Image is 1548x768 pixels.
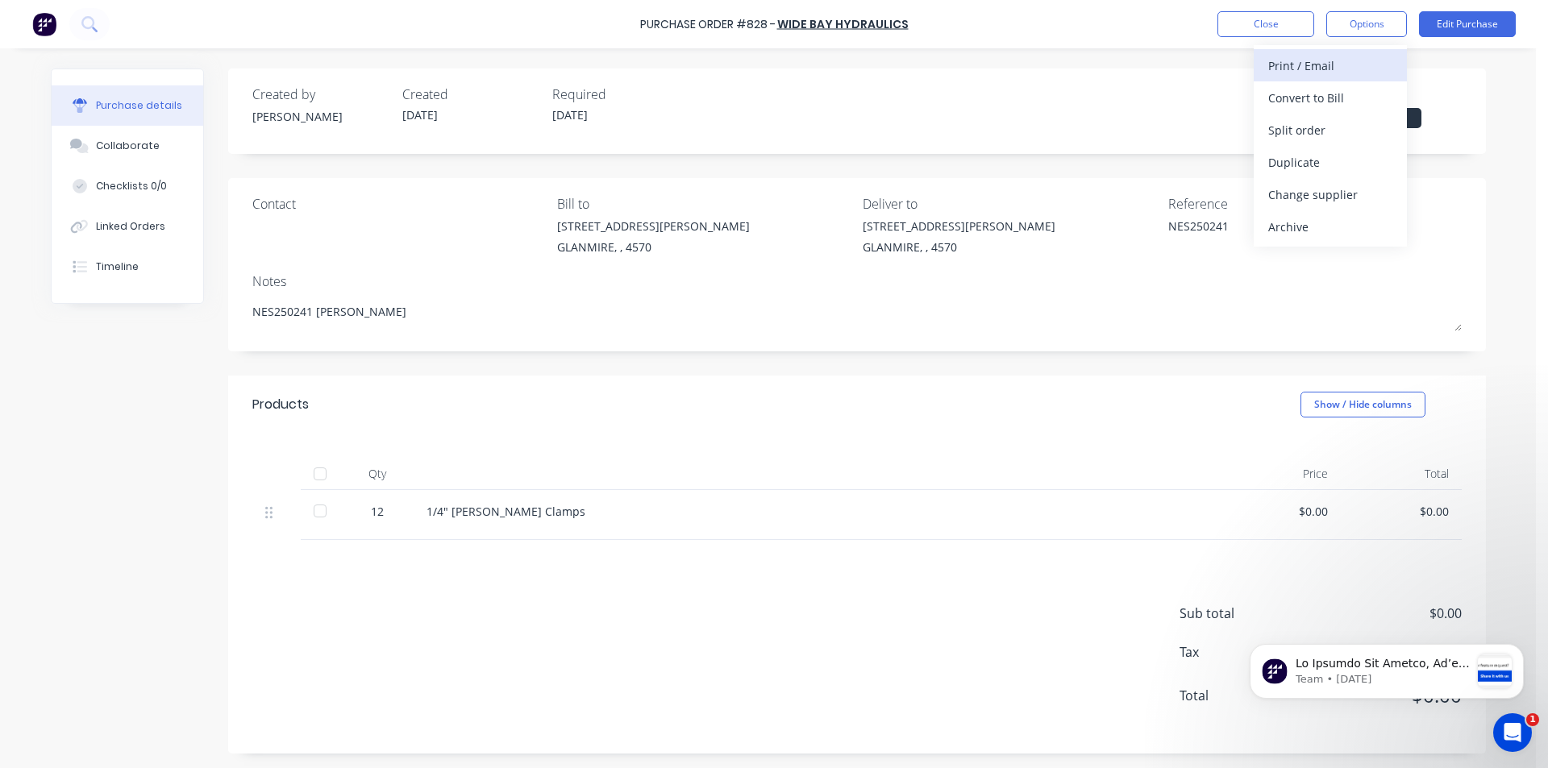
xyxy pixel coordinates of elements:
div: Created by [252,85,389,104]
div: Bill to [557,194,851,214]
button: Options [1326,11,1407,37]
div: Change supplier [1268,183,1392,206]
button: Purchase details [52,85,203,126]
button: Timeline [52,247,203,287]
button: Collaborate [52,126,203,166]
div: Duplicate [1268,151,1392,174]
div: [STREET_ADDRESS][PERSON_NAME] [863,218,1055,235]
span: Tax [1180,642,1300,662]
button: Close [1217,11,1314,37]
div: 1/4" [PERSON_NAME] Clamps [427,503,1207,520]
button: Checklists 0/0 [52,166,203,206]
div: Notes [252,272,1462,291]
div: Created [402,85,539,104]
button: Edit Purchase [1419,11,1516,37]
div: $0.00 [1354,503,1449,520]
div: Archive [1268,215,1392,239]
div: Purchase Order #828 - [640,16,776,33]
div: Deliver to [863,194,1156,214]
span: Sub total [1180,604,1300,623]
button: Linked Orders [52,206,203,247]
div: [PERSON_NAME] [252,108,389,125]
div: $0.00 [1233,503,1328,520]
div: 12 [354,503,401,520]
div: Split order [1268,118,1392,142]
div: [STREET_ADDRESS][PERSON_NAME] [557,218,750,235]
div: Collaborate [96,139,160,153]
iframe: Intercom live chat [1493,713,1532,752]
div: Purchase details [96,98,182,113]
span: $0.00 [1300,604,1462,623]
div: Convert to Bill [1268,86,1392,110]
textarea: NES250241 [PERSON_NAME] [252,295,1462,331]
div: Timeline [96,259,139,274]
div: Linked Orders [96,219,165,234]
div: Price [1220,458,1341,490]
img: Factory [32,12,56,36]
div: Print / Email [1268,54,1392,77]
button: Show / Hide columns [1300,392,1425,417]
div: Reference [1168,194,1462,214]
div: GLANMIRE, , 4570 [863,239,1055,255]
iframe: Intercom notifications message [1225,612,1548,724]
div: Products [252,395,309,414]
div: Required [552,85,689,104]
div: GLANMIRE, , 4570 [557,239,750,255]
div: Contact [252,194,546,214]
span: 1 [1526,713,1539,726]
div: Qty [341,458,414,490]
a: Wide Bay Hydraulics [777,16,909,32]
p: Message from Team, sent 2w ago [70,60,244,75]
div: Total [1341,458,1462,490]
textarea: NES250241 [1168,218,1370,254]
div: Checklists 0/0 [96,179,167,193]
span: Total [1180,686,1300,705]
